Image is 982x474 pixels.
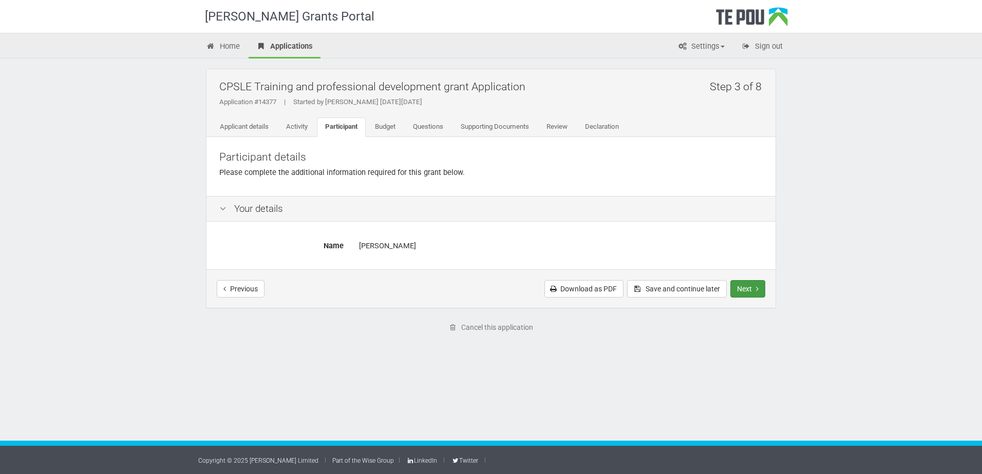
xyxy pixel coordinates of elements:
[577,117,627,137] a: Declaration
[627,280,727,298] button: Save and continue later
[538,117,576,137] a: Review
[730,280,765,298] button: Next step
[206,196,776,222] div: Your details
[212,117,277,137] a: Applicant details
[219,97,768,107] div: Application #14377 Started by [PERSON_NAME] [DATE][DATE]
[733,36,790,58] a: Sign out
[219,150,763,165] p: Participant details
[544,280,624,298] a: Download as PDF
[405,117,451,137] a: Questions
[249,36,320,58] a: Applications
[670,36,732,58] a: Settings
[332,457,394,464] a: Part of the Wise Group
[198,457,318,464] a: Copyright © 2025 [PERSON_NAME] Limited
[359,237,763,255] div: [PERSON_NAME]
[276,98,293,106] span: |
[406,457,437,464] a: LinkedIn
[278,117,316,137] a: Activity
[716,7,788,33] div: Te Pou Logo
[443,319,540,336] a: Cancel this application
[217,280,265,298] button: Previous step
[317,117,366,137] a: Participant
[452,117,537,137] a: Supporting Documents
[710,74,768,98] h2: Step 3 of 8
[198,36,248,58] a: Home
[219,167,763,178] p: Please complete the additional information required for this grant below.
[219,74,768,98] h2: CPSLE Training and professional development grant Application
[212,237,351,251] label: Name
[367,117,404,137] a: Budget
[451,457,478,464] a: Twitter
